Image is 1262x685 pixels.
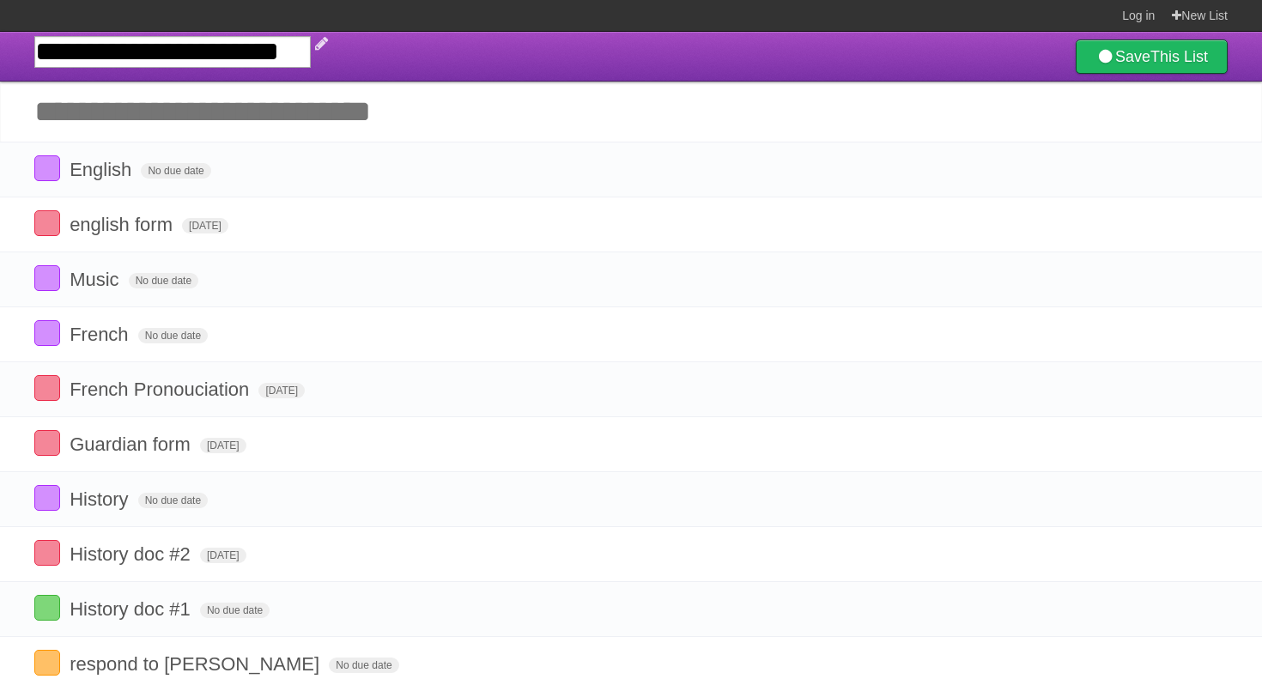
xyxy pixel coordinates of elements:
span: No due date [138,328,208,343]
label: Done [34,540,60,566]
span: No due date [141,163,210,179]
span: No due date [129,273,198,288]
label: Done [34,650,60,676]
label: Done [34,375,60,401]
span: History [70,488,132,510]
label: Done [34,430,60,456]
span: [DATE] [182,218,228,233]
span: english form [70,214,177,235]
span: No due date [329,658,398,673]
span: [DATE] [200,438,246,453]
b: This List [1150,48,1208,65]
span: No due date [200,603,270,618]
span: English [70,159,136,180]
label: Done [34,320,60,346]
span: Guardian form [70,433,195,455]
span: Music [70,269,123,290]
span: [DATE] [258,383,305,398]
label: Done [34,485,60,511]
span: respond to [PERSON_NAME] [70,653,324,675]
span: History doc #1 [70,598,195,620]
span: No due date [138,493,208,508]
span: French [70,324,132,345]
label: Done [34,210,60,236]
label: Done [34,155,60,181]
label: Done [34,265,60,291]
label: Done [34,595,60,621]
span: [DATE] [200,548,246,563]
span: History doc #2 [70,543,195,565]
span: French Pronouciation [70,379,253,400]
a: SaveThis List [1076,39,1228,74]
